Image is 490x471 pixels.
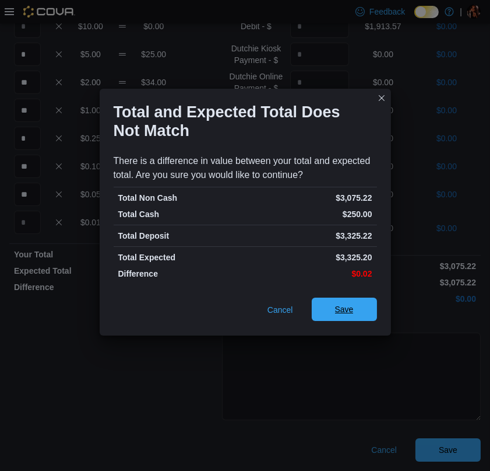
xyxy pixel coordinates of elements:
p: Total Non Cash [118,192,243,204]
p: $3,075.22 [248,192,372,204]
span: Cancel [267,304,293,316]
div: There is a difference in value between your total and expected total. Are you sure you would like... [114,154,377,182]
p: Total Deposit [118,230,243,242]
p: Difference [118,268,243,280]
button: Save [312,298,377,321]
p: $3,325.22 [248,230,372,242]
p: Total Cash [118,208,243,220]
p: $250.00 [248,208,372,220]
button: Cancel [263,298,298,322]
button: Closes this modal window [375,91,389,105]
p: $0.02 [248,268,372,280]
p: $3,325.20 [248,252,372,263]
h1: Total and Expected Total Does Not Match [114,103,368,140]
span: Save [335,303,354,315]
p: Total Expected [118,252,243,263]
